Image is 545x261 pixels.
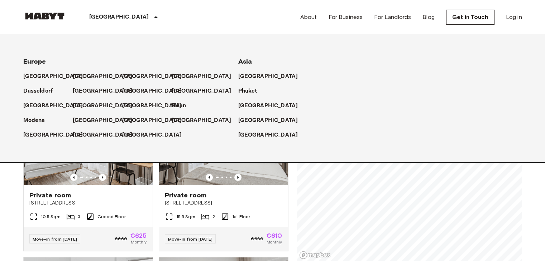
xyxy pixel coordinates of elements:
[33,236,77,242] span: Move-in from [DATE]
[23,99,153,251] a: Marketing picture of unit DE-13-001-002-001Previous imagePrevious imagePrivate room[STREET_ADDRES...
[122,102,189,110] a: [GEOGRAPHIC_DATA]
[172,116,231,125] p: [GEOGRAPHIC_DATA]
[234,174,242,181] button: Previous image
[168,236,213,242] span: Move-in from [DATE]
[122,116,189,125] a: [GEOGRAPHIC_DATA]
[29,191,71,200] span: Private room
[73,72,133,81] p: [GEOGRAPHIC_DATA]
[165,200,282,207] span: [STREET_ADDRESS]
[206,174,213,181] button: Previous image
[238,102,298,110] p: [GEOGRAPHIC_DATA]
[122,72,182,81] p: [GEOGRAPHIC_DATA]
[41,213,61,220] span: 10.5 Sqm
[73,116,140,125] a: [GEOGRAPHIC_DATA]
[266,232,282,239] span: €610
[238,102,305,110] a: [GEOGRAPHIC_DATA]
[122,131,182,139] p: [GEOGRAPHIC_DATA]
[238,72,298,81] p: [GEOGRAPHIC_DATA]
[172,87,231,95] p: [GEOGRAPHIC_DATA]
[238,87,257,95] p: Phuket
[238,87,264,95] a: Phuket
[299,251,331,259] a: Mapbox logo
[73,72,140,81] a: [GEOGRAPHIC_DATA]
[172,72,231,81] p: [GEOGRAPHIC_DATA]
[122,87,182,95] p: [GEOGRAPHIC_DATA]
[23,102,83,110] p: [GEOGRAPHIC_DATA]
[131,239,147,245] span: Monthly
[73,131,140,139] a: [GEOGRAPHIC_DATA]
[130,232,147,239] span: €625
[78,213,80,220] span: 3
[232,213,250,220] span: 1st Floor
[23,87,60,95] a: Dusseldorf
[172,102,186,110] p: Milan
[238,72,305,81] a: [GEOGRAPHIC_DATA]
[159,99,288,251] a: Marketing picture of unit DE-13-001-111-002Previous imagePrevious imagePrivate room[STREET_ADDRES...
[374,13,411,21] a: For Landlords
[238,131,298,139] p: [GEOGRAPHIC_DATA]
[122,72,189,81] a: [GEOGRAPHIC_DATA]
[73,116,133,125] p: [GEOGRAPHIC_DATA]
[23,72,83,81] p: [GEOGRAPHIC_DATA]
[73,87,140,95] a: [GEOGRAPHIC_DATA]
[73,102,140,110] a: [GEOGRAPHIC_DATA]
[23,131,83,139] p: [GEOGRAPHIC_DATA]
[172,102,193,110] a: Milan
[238,58,252,65] span: Asia
[122,131,189,139] a: [GEOGRAPHIC_DATA]
[238,116,305,125] a: [GEOGRAPHIC_DATA]
[73,102,133,110] p: [GEOGRAPHIC_DATA]
[115,236,127,242] span: €660
[328,13,363,21] a: For Business
[23,131,90,139] a: [GEOGRAPHIC_DATA]
[23,116,45,125] p: Modena
[165,191,207,200] span: Private room
[172,116,239,125] a: [GEOGRAPHIC_DATA]
[99,174,106,181] button: Previous image
[212,213,215,220] span: 2
[23,72,90,81] a: [GEOGRAPHIC_DATA]
[23,102,90,110] a: [GEOGRAPHIC_DATA]
[122,116,182,125] p: [GEOGRAPHIC_DATA]
[300,13,317,21] a: About
[97,213,126,220] span: Ground Floor
[238,116,298,125] p: [GEOGRAPHIC_DATA]
[251,236,263,242] span: €680
[23,58,46,65] span: Europe
[70,174,77,181] button: Previous image
[506,13,522,21] a: Log in
[122,87,189,95] a: [GEOGRAPHIC_DATA]
[172,72,239,81] a: [GEOGRAPHIC_DATA]
[73,131,133,139] p: [GEOGRAPHIC_DATA]
[122,102,182,110] p: [GEOGRAPHIC_DATA]
[23,116,52,125] a: Modena
[73,87,133,95] p: [GEOGRAPHIC_DATA]
[266,239,282,245] span: Monthly
[23,13,66,20] img: Habyt
[446,10,494,25] a: Get in Touch
[176,213,195,220] span: 15.5 Sqm
[172,87,239,95] a: [GEOGRAPHIC_DATA]
[238,131,305,139] a: [GEOGRAPHIC_DATA]
[23,87,53,95] p: Dusseldorf
[89,13,149,21] p: [GEOGRAPHIC_DATA]
[422,13,435,21] a: Blog
[29,200,147,207] span: [STREET_ADDRESS]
